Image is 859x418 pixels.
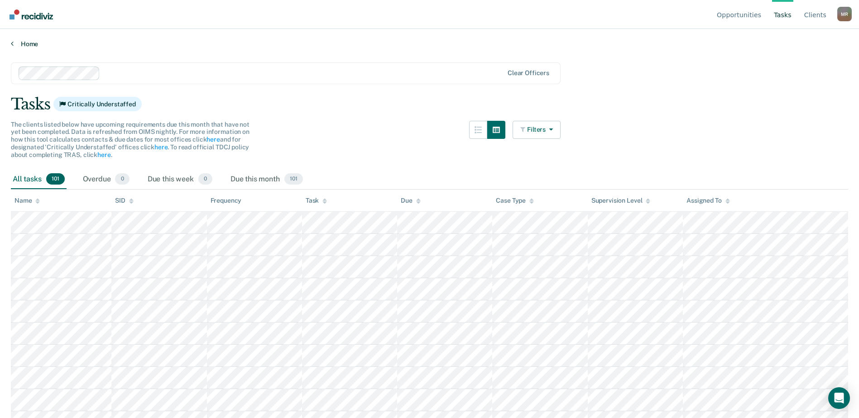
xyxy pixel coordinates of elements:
div: Supervision Level [591,197,651,204]
a: here [97,151,110,158]
div: Clear officers [508,69,549,77]
button: Filters [513,121,561,139]
span: 101 [46,173,65,185]
a: here [206,136,220,143]
div: Due this month101 [229,170,305,190]
a: Home [11,40,848,48]
span: 0 [198,173,212,185]
span: 0 [115,173,129,185]
span: 101 [284,173,303,185]
span: The clients listed below have upcoming requirements due this month that have not yet been complet... [11,121,250,158]
div: M R [837,7,852,21]
div: SID [115,197,134,204]
div: Assigned To [686,197,729,204]
div: Open Intercom Messenger [828,387,850,409]
span: Critically Understaffed [53,97,142,111]
div: Name [14,197,40,204]
div: Tasks [11,95,848,114]
div: Overdue0 [81,170,131,190]
div: Due [401,197,421,204]
img: Recidiviz [10,9,53,19]
div: Case Type [496,197,534,204]
a: here [154,143,168,151]
div: Task [306,197,327,204]
div: Due this week0 [146,170,214,190]
button: Profile dropdown button [837,7,852,21]
div: Frequency [211,197,242,204]
div: All tasks101 [11,170,67,190]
